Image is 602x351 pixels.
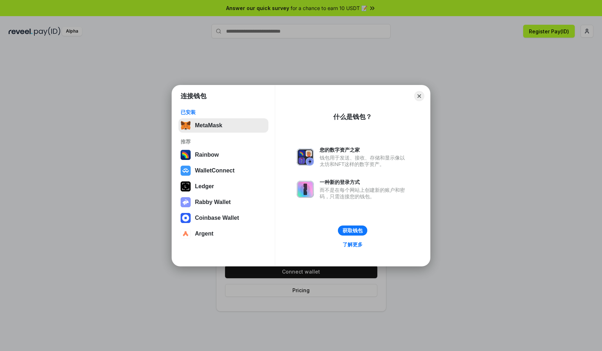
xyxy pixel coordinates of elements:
[195,215,239,221] div: Coinbase Wallet
[320,147,408,153] div: 您的数字资产之家
[181,120,191,131] img: svg+xml,%3Csvg%20fill%3D%22none%22%20height%3D%2233%22%20viewBox%3D%220%200%2035%2033%22%20width%...
[178,148,268,162] button: Rainbow
[181,92,206,100] h1: 连接钱包
[181,166,191,176] img: svg+xml,%3Csvg%20width%3D%2228%22%20height%3D%2228%22%20viewBox%3D%220%200%2028%2028%22%20fill%3D...
[195,152,219,158] div: Rainbow
[181,150,191,160] img: svg+xml,%3Csvg%20width%3D%22120%22%20height%3D%22120%22%20viewBox%3D%220%200%20120%20120%22%20fil...
[181,109,266,115] div: 已安装
[297,181,314,198] img: svg+xml,%3Csvg%20xmlns%3D%22http%3A%2F%2Fwww.w3.org%2F2000%2Fsvg%22%20fill%3D%22none%22%20viewBox...
[195,199,231,205] div: Rabby Wallet
[181,138,266,145] div: 推荐
[178,163,268,178] button: WalletConnect
[178,118,268,133] button: MetaMask
[181,229,191,239] img: svg+xml,%3Csvg%20width%3D%2228%22%20height%3D%2228%22%20viewBox%3D%220%200%2028%2028%22%20fill%3D...
[195,167,235,174] div: WalletConnect
[333,113,372,121] div: 什么是钱包？
[320,155,408,167] div: 钱包用于发送、接收、存储和显示像以太坊和NFT这样的数字资产。
[343,227,363,234] div: 获取钱包
[338,240,367,249] a: 了解更多
[178,227,268,241] button: Argent
[195,183,214,190] div: Ledger
[181,197,191,207] img: svg+xml,%3Csvg%20xmlns%3D%22http%3A%2F%2Fwww.w3.org%2F2000%2Fsvg%22%20fill%3D%22none%22%20viewBox...
[178,179,268,194] button: Ledger
[297,148,314,166] img: svg+xml,%3Csvg%20xmlns%3D%22http%3A%2F%2Fwww.w3.org%2F2000%2Fsvg%22%20fill%3D%22none%22%20viewBox...
[195,122,222,129] div: MetaMask
[343,241,363,248] div: 了解更多
[181,213,191,223] img: svg+xml,%3Csvg%20width%3D%2228%22%20height%3D%2228%22%20viewBox%3D%220%200%2028%2028%22%20fill%3D...
[320,179,408,185] div: 一种新的登录方式
[178,211,268,225] button: Coinbase Wallet
[338,226,367,236] button: 获取钱包
[181,181,191,191] img: svg+xml,%3Csvg%20xmlns%3D%22http%3A%2F%2Fwww.w3.org%2F2000%2Fsvg%22%20width%3D%2228%22%20height%3...
[414,91,424,101] button: Close
[195,231,214,237] div: Argent
[320,187,408,200] div: 而不是在每个网站上创建新的账户和密码，只需连接您的钱包。
[178,195,268,209] button: Rabby Wallet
